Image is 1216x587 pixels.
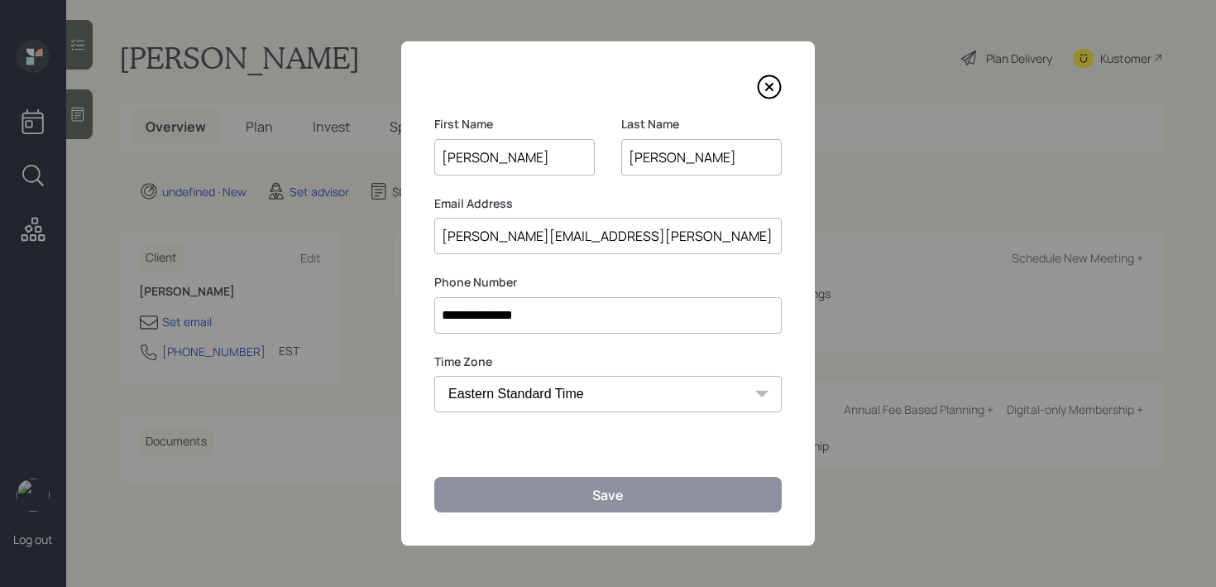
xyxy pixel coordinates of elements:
[434,195,782,212] label: Email Address
[434,477,782,512] button: Save
[592,486,624,504] div: Save
[434,116,595,132] label: First Name
[434,354,782,370] label: Time Zone
[434,274,782,291] label: Phone Number
[621,116,782,132] label: Last Name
